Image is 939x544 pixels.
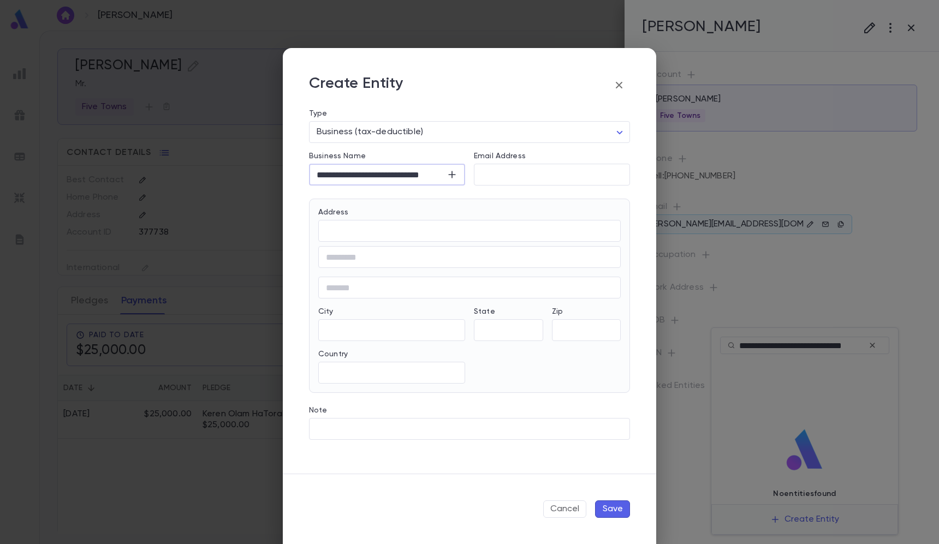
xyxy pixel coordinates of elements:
[309,109,328,118] label: Type
[309,122,630,143] div: Business (tax-deductible)
[552,307,563,316] label: Zip
[474,307,495,316] label: State
[309,74,404,96] p: Create Entity
[317,128,423,136] span: Business (tax-deductible)
[309,406,328,415] label: Note
[474,152,526,160] label: Email Address
[543,500,586,518] button: Cancel
[318,350,348,358] label: Country
[318,208,348,217] label: Address
[309,152,366,160] label: Business Name
[318,307,334,316] label: City
[595,500,630,518] button: Save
